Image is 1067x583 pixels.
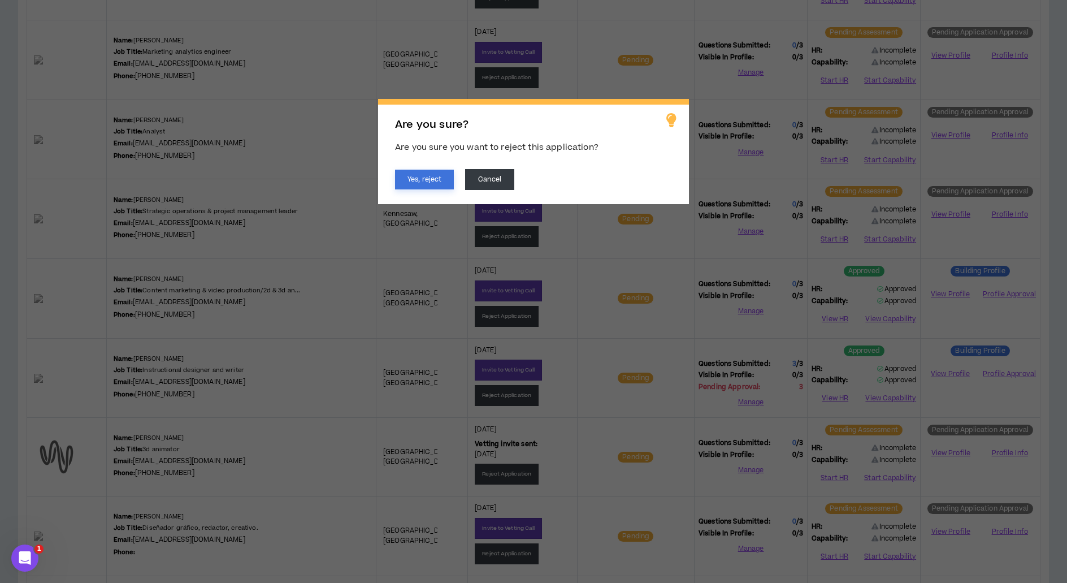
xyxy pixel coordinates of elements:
[34,545,44,554] span: 1
[395,141,598,153] span: Are you sure you want to reject this application?
[11,545,38,572] iframe: Intercom live chat
[465,169,514,190] button: Cancel
[395,170,454,189] button: Yes, reject
[395,119,672,131] h2: Are you sure?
